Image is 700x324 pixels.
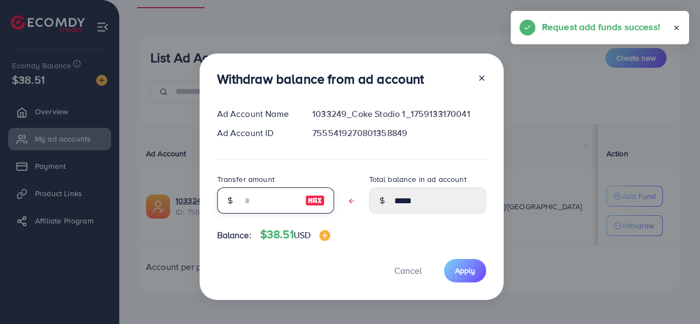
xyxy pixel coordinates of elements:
[294,229,311,241] span: USD
[217,174,275,185] label: Transfer amount
[304,127,494,139] div: 7555419270801358849
[305,194,325,207] img: image
[260,228,330,241] h4: $38.51
[217,71,424,87] h3: Withdraw balance from ad account
[208,108,304,120] div: Ad Account Name
[444,259,486,282] button: Apply
[319,230,330,241] img: image
[394,264,422,276] span: Cancel
[369,174,466,185] label: Total balance in ad account
[542,20,660,34] h5: Request add funds success!
[455,265,475,276] span: Apply
[654,275,692,316] iframe: Chat
[217,229,252,241] span: Balance:
[208,127,304,139] div: Ad Account ID
[381,259,435,282] button: Cancel
[304,108,494,120] div: 1033249_Coke Stodio 1_1759133170041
